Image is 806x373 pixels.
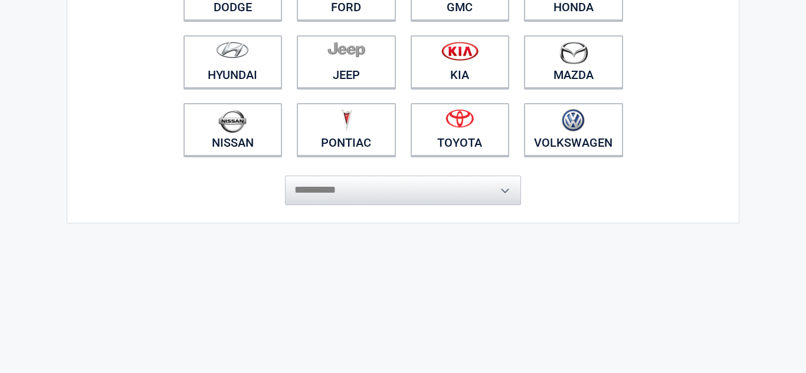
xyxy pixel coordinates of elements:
a: Jeep [297,35,396,88]
a: Mazda [524,35,623,88]
img: jeep [327,41,365,58]
img: volkswagen [562,109,585,132]
a: Toyota [411,103,510,156]
img: hyundai [216,41,249,58]
a: Volkswagen [524,103,623,156]
a: Nissan [184,103,283,156]
img: mazda [559,41,588,64]
img: pontiac [340,109,352,131]
img: toyota [445,109,474,128]
a: Hyundai [184,35,283,88]
a: Pontiac [297,103,396,156]
a: Kia [411,35,510,88]
img: kia [441,41,479,61]
img: nissan [218,109,247,133]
